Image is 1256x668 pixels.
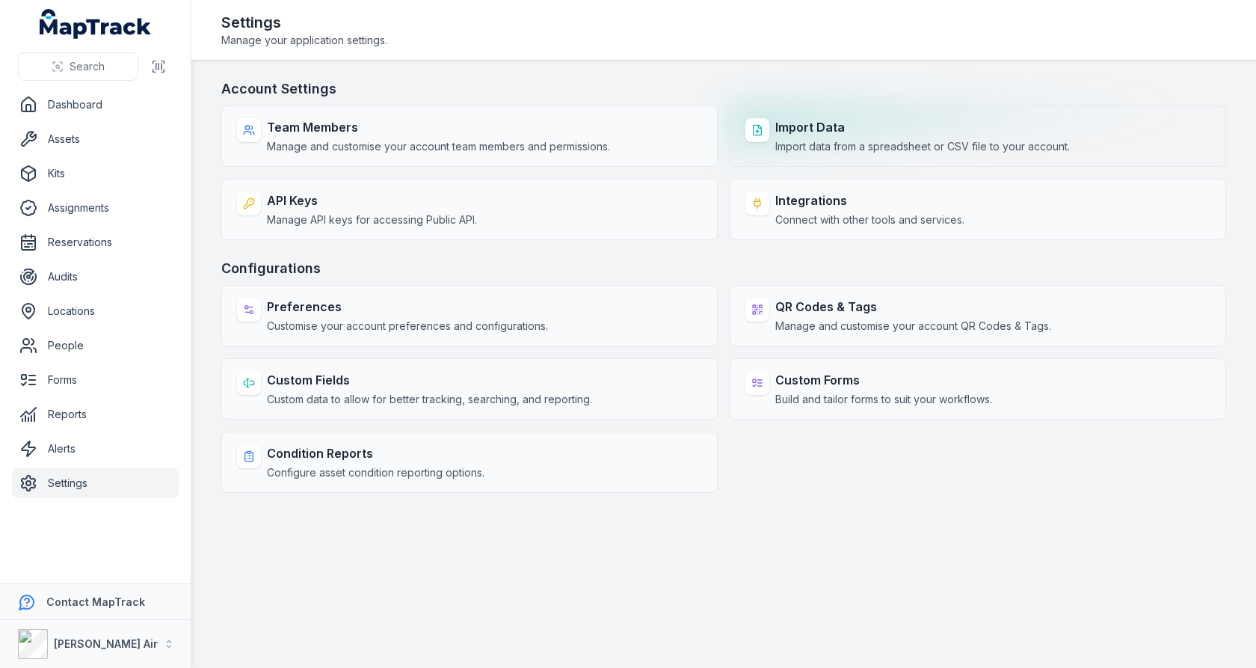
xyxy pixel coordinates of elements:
[775,139,1070,154] span: Import data from a spreadsheet or CSV file to your account.
[40,9,152,39] a: MapTrack
[221,33,387,48] span: Manage your application settings.
[267,319,548,334] span: Customise your account preferences and configurations.
[775,191,964,209] strong: Integrations
[730,179,1226,240] a: IntegrationsConnect with other tools and services.
[12,227,179,257] a: Reservations
[267,444,484,462] strong: Condition Reports
[12,124,179,154] a: Assets
[730,358,1226,420] a: Custom FormsBuild and tailor forms to suit your workflows.
[221,358,718,420] a: Custom FieldsCustom data to allow for better tracking, searching, and reporting.
[221,432,718,493] a: Condition ReportsConfigure asset condition reporting options.
[12,296,179,326] a: Locations
[775,319,1051,334] span: Manage and customise your account QR Codes & Tags.
[267,139,610,154] span: Manage and customise your account team members and permissions.
[12,365,179,395] a: Forms
[54,637,158,650] strong: [PERSON_NAME] Air
[221,258,1226,279] h3: Configurations
[267,298,548,316] strong: Preferences
[221,105,718,167] a: Team MembersManage and customise your account team members and permissions.
[12,434,179,464] a: Alerts
[267,392,592,407] span: Custom data to allow for better tracking, searching, and reporting.
[730,105,1226,167] a: Import DataImport data from a spreadsheet or CSV file to your account.
[267,371,592,389] strong: Custom Fields
[46,595,145,608] strong: Contact MapTrack
[267,465,484,480] span: Configure asset condition reporting options.
[221,179,718,240] a: API KeysManage API keys for accessing Public API.
[267,191,477,209] strong: API Keys
[12,159,179,189] a: Kits
[12,468,179,498] a: Settings
[775,392,992,407] span: Build and tailor forms to suit your workflows.
[267,118,610,136] strong: Team Members
[267,212,477,227] span: Manage API keys for accessing Public API.
[221,79,1226,99] h3: Account Settings
[775,298,1051,316] strong: QR Codes & Tags
[775,371,992,389] strong: Custom Forms
[12,193,179,223] a: Assignments
[775,118,1070,136] strong: Import Data
[221,12,387,33] h2: Settings
[12,262,179,292] a: Audits
[12,90,179,120] a: Dashboard
[18,52,138,81] button: Search
[730,285,1226,346] a: QR Codes & TagsManage and customise your account QR Codes & Tags.
[221,285,718,346] a: PreferencesCustomise your account preferences and configurations.
[12,399,179,429] a: Reports
[775,212,964,227] span: Connect with other tools and services.
[12,331,179,361] a: People
[70,59,105,74] span: Search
